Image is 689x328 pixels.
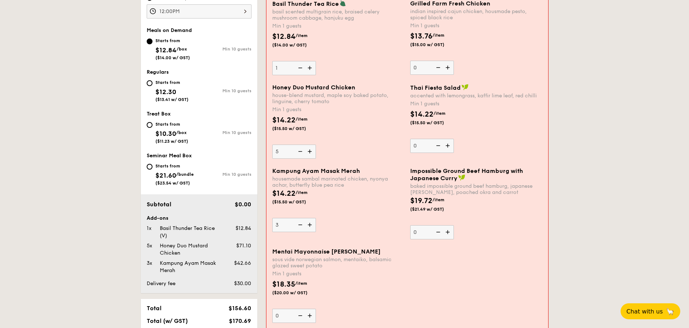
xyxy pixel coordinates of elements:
[305,218,316,232] img: icon-add.58712e84.svg
[147,39,153,44] input: Starts from$12.84/box($14.00 w/ GST)Min 10 guests
[296,117,308,122] span: /item
[272,61,316,75] input: Basil Thunder Tea Ricebasil scented multigrain rice, braised celery mushroom cabbage, hanjuku egg...
[229,317,251,324] span: $170.69
[458,174,466,181] img: icon-vegan.f8ff3823.svg
[235,201,251,208] span: $0.00
[272,256,404,269] div: sous vide norwegian salmon, mentaiko, balsamic glazed sweet potato
[432,61,443,74] img: icon-reduce.1d2dbef1.svg
[410,100,542,108] div: Min 1 guests
[236,243,251,249] span: $71.10
[410,120,460,126] span: ($15.50 w/ GST)
[147,111,171,117] span: Treat Box
[272,290,322,296] span: ($20.00 w/ GST)
[296,190,308,195] span: /item
[410,61,454,75] input: Grilled Farm Fresh Chickenindian inspired cajun chicken, housmade pesto, spiced black riceMin 1 g...
[147,215,252,222] div: Add-ons
[432,197,444,202] span: /item
[235,225,251,231] span: $12.84
[443,225,454,239] img: icon-add.58712e84.svg
[155,171,176,179] span: $21.60
[147,80,153,86] input: Starts from$12.30($13.41 w/ GST)Min 10 guests
[147,122,153,128] input: Starts from$10.30/box($11.23 w/ GST)Min 10 guests
[433,111,446,116] span: /item
[199,88,252,93] div: Min 10 guests
[155,38,190,44] div: Starts from
[294,309,305,323] img: icon-reduce.1d2dbef1.svg
[410,42,460,48] span: ($15.00 w/ GST)
[305,309,316,323] img: icon-add.58712e84.svg
[462,84,469,90] img: icon-vegan.f8ff3823.svg
[147,27,192,33] span: Meals on Demand
[272,106,404,113] div: Min 1 guests
[272,218,316,232] input: Kampung Ayam Masak Merahhousemade sambal marinated chicken, nyonya achar, butterfly blue pea rice...
[272,270,404,278] div: Min 1 guests
[157,260,223,274] div: Kampung Ayam Masak Merah
[155,121,188,127] div: Starts from
[410,32,432,41] span: $13.76
[272,32,296,41] span: $12.84
[144,260,157,267] div: 3x
[272,0,339,7] span: Basil Thunder Tea Rice
[305,145,316,158] img: icon-add.58712e84.svg
[155,80,189,85] div: Starts from
[155,55,190,60] span: ($14.00 w/ GST)
[272,280,295,289] span: $18.35
[144,242,157,250] div: 5x
[155,88,176,96] span: $12.30
[410,206,460,212] span: ($21.49 w/ GST)
[296,33,308,38] span: /item
[155,163,194,169] div: Starts from
[272,167,360,174] span: Kampung Ayam Masak Merah
[272,116,296,125] span: $14.22
[410,225,454,239] input: Impossible Ground Beef Hamburg with Japanese Currybaked impossible ground beef hamburg, japanese ...
[272,189,296,198] span: $14.22
[410,84,461,91] span: Thai Fiesta Salad
[443,61,454,74] img: icon-add.58712e84.svg
[294,218,305,232] img: icon-reduce.1d2dbef1.svg
[410,167,523,182] span: Impossible Ground Beef Hamburg with Japanese Curry
[410,93,542,99] div: accented with lemongrass, kaffir lime leaf, red chilli
[147,201,171,208] span: Subtotal
[147,69,169,75] span: Regulars
[272,248,381,255] span: Mentai Mayonnaise [PERSON_NAME]
[155,46,177,54] span: $12.84
[410,22,542,29] div: Min 1 guests
[432,33,444,38] span: /item
[294,145,305,158] img: icon-reduce.1d2dbef1.svg
[410,110,433,119] span: $14.22
[155,97,189,102] span: ($13.41 w/ GST)
[147,305,162,312] span: Total
[272,176,404,188] div: housemade sambal marinated chicken, nyonya achar, butterfly blue pea rice
[147,280,175,287] span: Delivery fee
[410,197,432,205] span: $19.72
[147,4,252,19] input: Event time
[229,305,251,312] span: $156.60
[199,172,252,177] div: Min 10 guests
[432,139,443,153] img: icon-reduce.1d2dbef1.svg
[155,130,176,138] span: $10.30
[272,23,404,30] div: Min 1 guests
[621,303,680,319] button: Chat with us🦙
[157,242,223,257] div: Honey Duo Mustard Chicken
[272,84,355,91] span: Honey Duo Mustard Chicken
[305,61,316,75] img: icon-add.58712e84.svg
[410,183,542,195] div: baked impossible ground beef hamburg, japanese [PERSON_NAME], poached okra and carrot
[272,92,404,105] div: house-blend mustard, maple soy baked potato, linguine, cherry tomato
[272,309,316,323] input: Mentai Mayonnaise [PERSON_NAME]sous vide norwegian salmon, mentaiko, balsamic glazed sweet potato...
[234,260,251,266] span: $42.66
[234,280,251,287] span: $30.00
[410,139,454,153] input: Thai Fiesta Saladaccented with lemongrass, kaffir lime leaf, red chilliMin 1 guests$14.22/item($1...
[147,164,153,170] input: Starts from$21.60/bundle($23.54 w/ GST)Min 10 guests
[157,225,223,239] div: Basil Thunder Tea Rice (V)
[199,46,252,52] div: Min 10 guests
[147,317,188,324] span: Total (w/ GST)
[272,145,316,159] input: Honey Duo Mustard Chickenhouse-blend mustard, maple soy baked potato, linguine, cherry tomatoMin ...
[295,281,307,286] span: /item
[272,9,404,21] div: basil scented multigrain rice, braised celery mushroom cabbage, hanjuku egg
[144,225,157,232] div: 1x
[432,225,443,239] img: icon-reduce.1d2dbef1.svg
[176,130,187,135] span: /box
[666,307,674,316] span: 🦙
[177,46,187,52] span: /box
[199,130,252,135] div: Min 10 guests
